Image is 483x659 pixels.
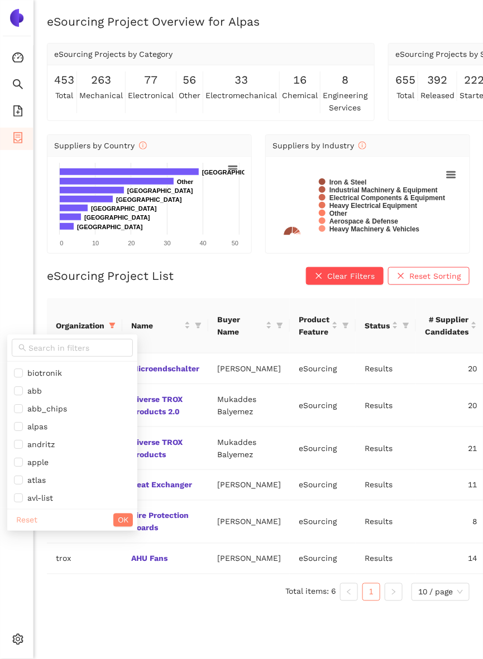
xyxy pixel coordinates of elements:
text: Heavy Electrical Equipment [329,202,417,210]
li: Total items: 6 [285,583,336,601]
li: Previous Page [340,583,358,601]
li: 1 [362,583,380,601]
span: 77 [144,71,157,89]
span: setting [12,630,23,652]
li: Next Page [385,583,403,601]
text: 50 [232,240,238,246]
span: Name [131,319,182,332]
th: this column's title is Buyer Name,this column is sortable [208,298,290,353]
td: Results [356,427,416,470]
img: Logo [8,9,26,27]
text: Iron & Steel [329,178,367,186]
td: [PERSON_NAME] [208,544,290,574]
td: [PERSON_NAME] [208,353,290,384]
span: filter [107,317,118,334]
span: Product Feature [299,313,329,338]
span: # Supplier Candidates [425,313,468,338]
input: Search in filters [28,342,126,354]
span: electronical [128,89,174,101]
span: chemical [282,89,318,101]
td: Results [356,501,416,544]
td: Mukaddes Balyemez [208,384,290,427]
text: [GEOGRAPHIC_DATA] [91,205,157,212]
span: Suppliers by Country [54,141,147,150]
span: Reset [16,514,37,526]
th: this column's title is Product Feature,this column is sortable [290,298,356,353]
span: eSourcing Projects by Category [54,50,173,59]
span: file-add [12,101,23,124]
h2: eSourcing Project Overview for Alpas [47,13,470,30]
td: [PERSON_NAME] [208,501,290,544]
button: closeReset Sorting [388,267,470,285]
th: this column's title is Name,this column is sortable [122,298,208,353]
span: 10 / page [418,584,463,600]
text: [GEOGRAPHIC_DATA] [202,169,268,176]
span: search [18,344,26,352]
span: Buyer Name [217,313,264,338]
text: Industrial Machinery & Equipment [329,186,438,194]
span: other [179,89,200,101]
span: filter [340,311,351,340]
span: apple [23,458,49,467]
text: [GEOGRAPHIC_DATA] [84,214,150,221]
span: filter [403,322,409,329]
td: Results [356,353,416,384]
span: close [397,272,405,281]
td: eSourcing [290,384,356,427]
text: Electrical Components & Equipment [329,194,445,202]
th: this column's title is Status,this column is sortable [356,298,416,353]
span: total [55,89,73,101]
span: Reset Sorting [409,270,461,282]
td: Results [356,544,416,574]
span: right [390,589,397,595]
span: atlas [23,476,46,484]
text: [GEOGRAPHIC_DATA] [127,187,193,194]
span: filter [276,322,283,329]
button: OK [113,513,133,527]
span: 453 [54,71,74,89]
span: 263 [91,71,111,89]
span: avl-list [23,493,53,502]
span: Status [365,319,390,332]
span: container [12,128,23,151]
span: alpas [23,422,47,431]
text: 10 [92,240,99,246]
td: Results [356,384,416,427]
td: eSourcing [290,427,356,470]
a: 1 [363,584,380,600]
td: trox [47,544,122,574]
h2: eSourcing Project List [47,268,174,284]
span: OK [118,514,128,526]
text: Aerospace & Defense [329,217,399,225]
button: Reset [12,513,42,527]
span: Suppliers by Industry [272,141,366,150]
div: Page Size [412,583,470,601]
td: eSourcing [290,501,356,544]
span: filter [400,317,412,334]
text: 30 [164,240,170,246]
button: closeClear Filters [306,267,384,285]
span: engineering services [323,89,367,114]
span: abb [23,386,42,395]
span: 655 [395,71,415,89]
span: info-circle [358,142,366,149]
text: 40 [200,240,207,246]
text: Heavy Machinery & Vehicles [329,225,420,233]
span: 392 [428,71,448,89]
span: Clear Filters [327,270,375,282]
span: electromechanical [205,89,277,101]
text: 0 [60,240,63,246]
text: [GEOGRAPHIC_DATA] [77,224,143,230]
span: 56 [183,71,197,89]
span: filter [193,317,204,334]
span: search [12,75,23,97]
text: Other [329,210,347,217]
span: mechanical [79,89,123,101]
button: left [340,583,358,601]
td: Results [356,470,416,501]
span: filter [342,322,349,329]
td: Mukaddes Balyemez [208,427,290,470]
td: eSourcing [290,544,356,574]
span: Organization [56,319,104,332]
span: close [315,272,323,281]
